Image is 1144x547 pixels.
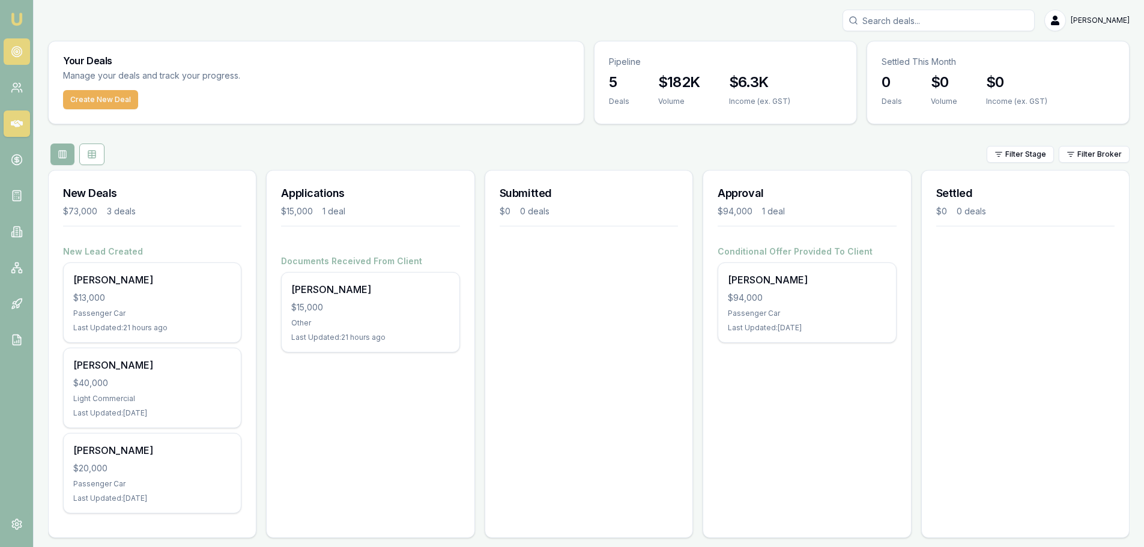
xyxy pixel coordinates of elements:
div: 0 deals [520,205,549,217]
div: $13,000 [73,292,231,304]
p: Pipeline [609,56,842,68]
div: Last Updated: [DATE] [73,494,231,503]
div: Last Updated: [DATE] [73,408,231,418]
div: $0 [500,205,510,217]
div: [PERSON_NAME] [73,443,231,458]
h3: 0 [882,73,902,92]
div: Passenger Car [73,479,231,489]
h4: New Lead Created [63,246,241,258]
div: $20,000 [73,462,231,474]
h3: Settled [936,185,1115,202]
div: Income (ex. GST) [729,97,790,106]
button: Filter Broker [1059,146,1130,163]
div: Passenger Car [728,309,886,318]
div: [PERSON_NAME] [728,273,886,287]
div: Last Updated: 21 hours ago [73,323,231,333]
h3: Your Deals [63,56,569,65]
div: [PERSON_NAME] [291,282,449,297]
div: $40,000 [73,377,231,389]
h3: $0 [986,73,1047,92]
div: Passenger Car [73,309,231,318]
div: 3 deals [107,205,136,217]
button: Filter Stage [987,146,1054,163]
div: 0 deals [957,205,986,217]
div: Deals [609,97,629,106]
p: Manage your deals and track your progress. [63,69,371,83]
div: Last Updated: 21 hours ago [291,333,449,342]
div: $94,000 [718,205,752,217]
button: Create New Deal [63,90,138,109]
h3: Applications [281,185,459,202]
div: [PERSON_NAME] [73,358,231,372]
img: emu-icon-u.png [10,12,24,26]
div: $0 [936,205,947,217]
div: Income (ex. GST) [986,97,1047,106]
div: [PERSON_NAME] [73,273,231,287]
div: Deals [882,97,902,106]
span: [PERSON_NAME] [1071,16,1130,25]
div: $15,000 [281,205,313,217]
input: Search deals [843,10,1035,31]
div: 1 deal [762,205,785,217]
div: Light Commercial [73,394,231,403]
div: $73,000 [63,205,97,217]
h3: New Deals [63,185,241,202]
h3: Approval [718,185,896,202]
div: $94,000 [728,292,886,304]
h4: Conditional Offer Provided To Client [718,246,896,258]
div: Last Updated: [DATE] [728,323,886,333]
h3: $182K [658,73,700,92]
div: Volume [658,97,700,106]
h3: $6.3K [729,73,790,92]
span: Filter Stage [1005,150,1046,159]
div: 1 deal [322,205,345,217]
div: $15,000 [291,301,449,313]
h3: 5 [609,73,629,92]
h3: Submitted [500,185,678,202]
h3: $0 [931,73,957,92]
span: Filter Broker [1077,150,1122,159]
p: Settled This Month [882,56,1115,68]
div: Volume [931,97,957,106]
div: Other [291,318,449,328]
h4: Documents Received From Client [281,255,459,267]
